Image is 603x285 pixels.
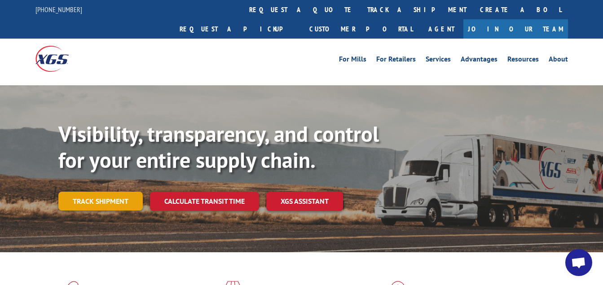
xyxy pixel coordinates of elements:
[461,56,497,66] a: Advantages
[35,5,82,14] a: [PHONE_NUMBER]
[58,120,379,174] b: Visibility, transparency, and control for your entire supply chain.
[376,56,416,66] a: For Retailers
[507,56,539,66] a: Resources
[303,19,419,39] a: Customer Portal
[339,56,366,66] a: For Mills
[463,19,568,39] a: Join Our Team
[426,56,451,66] a: Services
[58,192,143,210] a: Track shipment
[173,19,303,39] a: Request a pickup
[565,249,592,276] a: Open chat
[419,19,463,39] a: Agent
[549,56,568,66] a: About
[150,192,259,211] a: Calculate transit time
[266,192,343,211] a: XGS ASSISTANT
